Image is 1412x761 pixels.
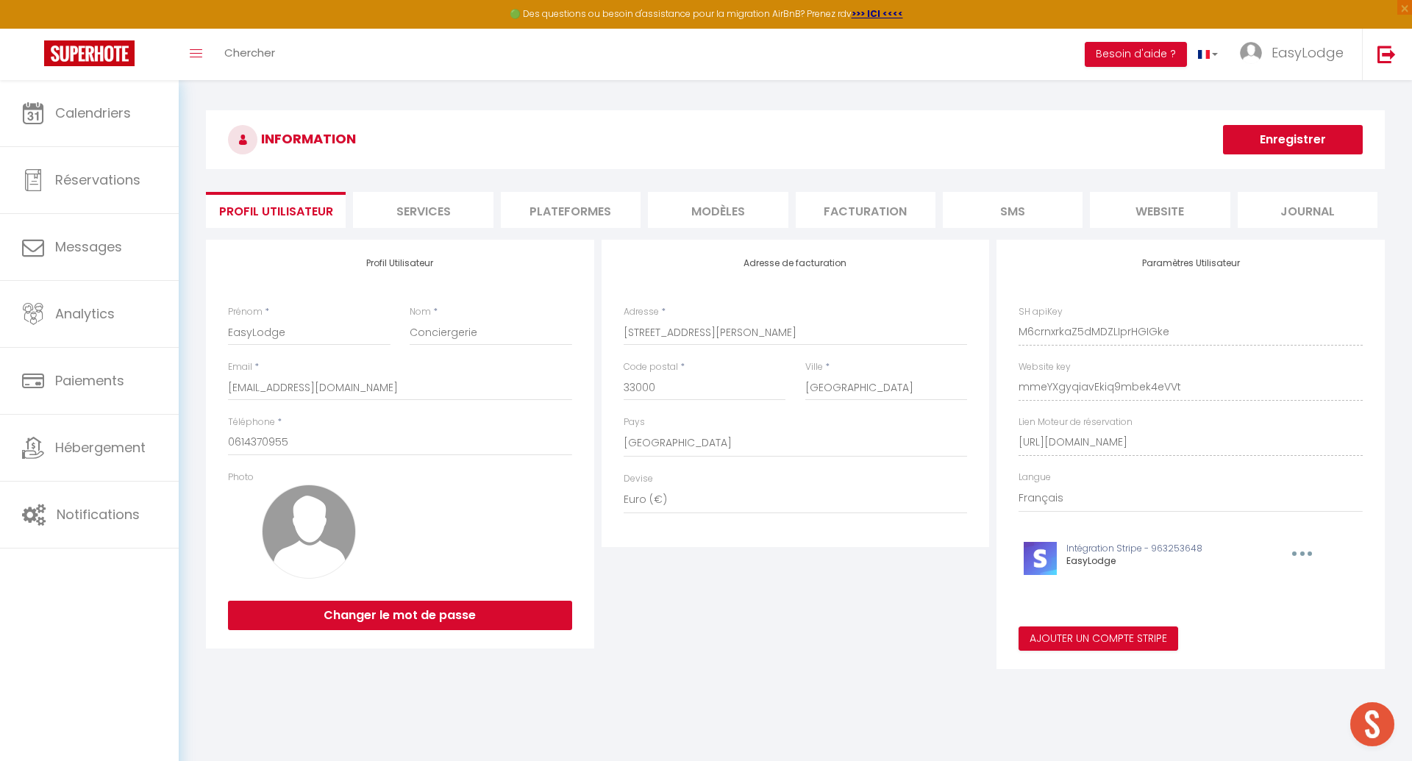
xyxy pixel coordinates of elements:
a: >>> ICI <<<< [852,7,903,20]
li: Facturation [796,192,935,228]
h4: Profil Utilisateur [228,258,572,268]
li: Services [353,192,493,228]
a: Chercher [213,29,286,80]
h3: INFORMATION [206,110,1385,169]
li: website [1090,192,1230,228]
h4: Adresse de facturation [624,258,968,268]
label: Pays [624,415,645,429]
span: Réservations [55,171,140,189]
span: Hébergement [55,438,146,457]
label: Langue [1019,471,1051,485]
li: Profil Utilisateur [206,192,346,228]
img: avatar.png [262,485,356,579]
label: Website key [1019,360,1071,374]
a: ... EasyLodge [1229,29,1362,80]
button: Enregistrer [1223,125,1363,154]
img: ... [1240,42,1262,64]
li: SMS [943,192,1083,228]
div: Ouvrir le chat [1350,702,1394,746]
label: Adresse [624,305,659,319]
label: SH apiKey [1019,305,1063,319]
button: Changer le mot de passe [228,601,572,630]
span: Messages [55,237,122,256]
img: logout [1377,45,1396,63]
span: Notifications [57,505,140,524]
label: Lien Moteur de réservation [1019,415,1133,429]
li: Journal [1238,192,1377,228]
label: Devise [624,472,653,486]
label: Téléphone [228,415,275,429]
button: Besoin d'aide ? [1085,42,1187,67]
span: Paiements [55,371,124,390]
li: Plateformes [501,192,641,228]
span: EasyLodge [1066,554,1116,567]
label: Prénom [228,305,263,319]
li: MODÈLES [648,192,788,228]
label: Email [228,360,252,374]
p: Intégration Stripe - 963253648 [1066,542,1258,556]
label: Nom [410,305,431,319]
label: Code postal [624,360,678,374]
img: stripe-logo.jpeg [1024,542,1057,575]
span: Calendriers [55,104,131,122]
img: Super Booking [44,40,135,66]
label: Ville [805,360,823,374]
span: Chercher [224,45,275,60]
h4: Paramètres Utilisateur [1019,258,1363,268]
label: Photo [228,471,254,485]
button: Ajouter un compte Stripe [1019,626,1178,651]
span: EasyLodge [1272,43,1344,62]
span: Analytics [55,304,115,323]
